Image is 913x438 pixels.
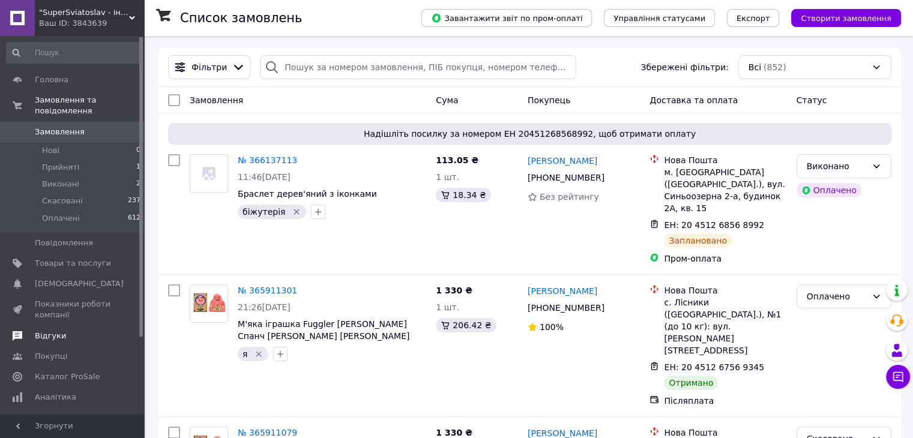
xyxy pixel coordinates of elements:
button: Створити замовлення [791,9,901,27]
svg: Видалити мітку [254,349,264,359]
span: "SuperSviatoslav - інтернет магазин суперових подарунків" [39,7,129,18]
span: Покупець [528,95,570,105]
span: 237 [128,196,140,206]
span: 100% [540,322,564,332]
span: 0 [136,145,140,156]
button: Завантажити звіт по пром-оплаті [421,9,592,27]
span: Оплачені [42,213,80,224]
span: Статус [797,95,827,105]
span: ЕН: 20 4512 6756 9345 [664,362,764,372]
span: Без рейтингу [540,192,599,202]
img: Фото товару [190,286,227,322]
div: Нова Пошта [664,154,786,166]
div: с. Лісники ([GEOGRAPHIC_DATA].), №1 (до 10 кг): вул. [PERSON_NAME][STREET_ADDRESS] [664,296,786,356]
div: Оплачено [807,290,867,303]
span: я [243,349,247,359]
span: 21:26[DATE] [238,302,291,312]
input: Пошук за номером замовлення, ПІБ покупця, номером телефону, Email, номером накладної [260,55,576,79]
span: Аналітика [35,392,76,403]
input: Пошук [6,42,142,64]
a: Фото товару [190,284,228,323]
span: 612 [128,213,140,224]
span: Відгуки [35,331,66,341]
span: Покупці [35,351,67,362]
a: Браслет дерев'яний з іконками [238,189,377,199]
a: [PERSON_NAME] [528,285,597,297]
span: 1 шт. [436,302,459,312]
span: 1 330 ₴ [436,286,472,295]
span: біжутерія [243,207,285,217]
div: 206.42 ₴ [436,318,496,332]
span: Експорт [737,14,770,23]
span: ЕН: 20 4512 6856 8992 [664,220,764,230]
span: Скасовані [42,196,83,206]
a: № 365911301 [238,286,297,295]
div: Пром-оплата [664,253,786,265]
a: № 366137113 [238,155,297,165]
h1: Список замовлень [180,11,302,25]
span: (852) [764,62,786,72]
button: Управління статусами [604,9,715,27]
a: Фото товару [190,154,228,193]
span: Надішліть посилку за номером ЕН 20451268568992, щоб отримати оплату [173,128,887,140]
span: Всі [749,61,761,73]
button: Експорт [727,9,780,27]
div: 18.34 ₴ [436,188,490,202]
span: Нові [42,145,59,156]
span: Товари та послуги [35,258,111,269]
span: Замовлення [190,95,243,105]
div: Виконано [807,160,867,173]
span: Прийняті [42,162,79,173]
div: Заплановано [664,233,732,248]
span: Каталог ProSale [35,371,100,382]
span: 1 шт. [436,172,459,182]
svg: Видалити мітку [292,207,301,217]
span: Повідомлення [35,238,93,248]
div: Отримано [664,376,718,390]
a: [PERSON_NAME] [528,155,597,167]
button: Чат з покупцем [886,365,910,389]
span: Cума [436,95,458,105]
a: Створити замовлення [779,13,901,22]
span: Виконані [42,179,79,190]
span: [DEMOGRAPHIC_DATA] [35,278,124,289]
span: Створити замовлення [801,14,891,23]
a: № 365911079 [238,428,297,437]
span: Управління сайтом [35,412,111,434]
span: Завантажити звіт по пром-оплаті [431,13,582,23]
span: Доставка та оплата [649,95,738,105]
span: 1 [136,162,140,173]
a: М'яка іграшка Fuggler [PERSON_NAME] Спанч [PERSON_NAME] [PERSON_NAME] [238,319,409,341]
span: 11:46[DATE] [238,172,291,182]
span: 2 [136,179,140,190]
span: 113.05 ₴ [436,155,478,165]
span: Збережені фільтри: [640,61,728,73]
div: [PHONE_NUMBER] [525,299,607,316]
div: Оплачено [797,183,861,197]
div: Післяплата [664,395,786,407]
div: м. [GEOGRAPHIC_DATA] ([GEOGRAPHIC_DATA].), вул. Синьоозерна 2-а, будинок 2А, кв. 15 [664,166,786,214]
span: Головна [35,74,68,85]
span: Фільтри [191,61,227,73]
span: Показники роботи компанії [35,299,111,320]
span: 1 330 ₴ [436,428,472,437]
span: Замовлення [35,127,85,137]
span: Замовлення та повідомлення [35,95,144,116]
div: Ваш ID: 3843639 [39,18,144,29]
div: [PHONE_NUMBER] [525,169,607,186]
span: Управління статусами [613,14,705,23]
div: Нова Пошта [664,284,786,296]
